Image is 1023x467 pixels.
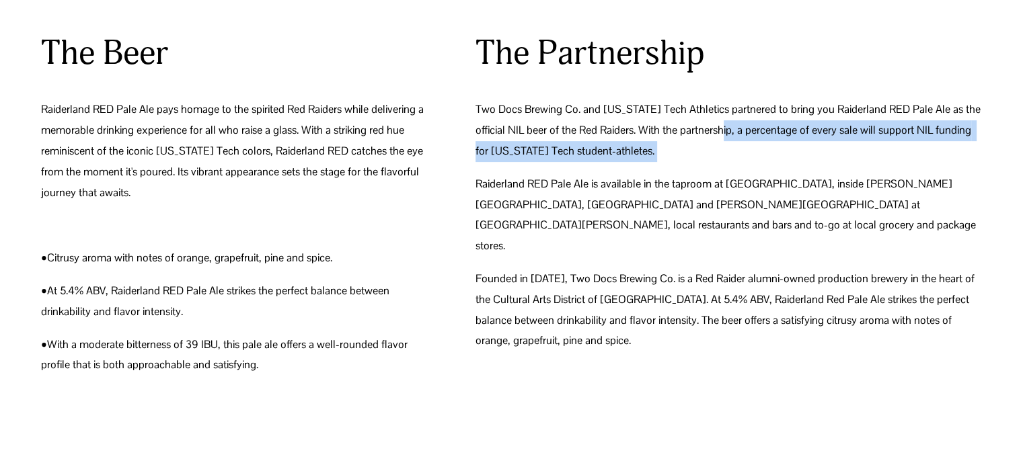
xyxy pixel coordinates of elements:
[41,248,429,269] p: •Citrusy aroma with notes of orange, grapefruit, pine and spice.
[41,335,429,376] p: •With a moderate bitterness of 39 IBU, this pale ale offers a well-rounded flavor profile that is...
[41,99,429,203] p: Raiderland RED Pale Ale pays homage to the spirited Red Raiders while delivering a memorable drin...
[476,174,982,257] p: Raiderland RED Pale Ale is available in the taproom at [GEOGRAPHIC_DATA], inside [PERSON_NAME][GE...
[476,269,982,351] p: Founded in [DATE], Two Docs Brewing Co. is a Red Raider alumni-owned production brewery in the he...
[476,32,982,75] h3: The Partnership
[41,32,429,75] h3: The Beer
[41,281,429,323] p: •At 5.4% ABV, Raiderland RED Pale Ale strikes the perfect balance between drinkability and flavor...
[476,99,982,161] p: Two Docs Brewing Co. and [US_STATE] Tech Athletics partnered to bring you Raiderland RED Pale Ale...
